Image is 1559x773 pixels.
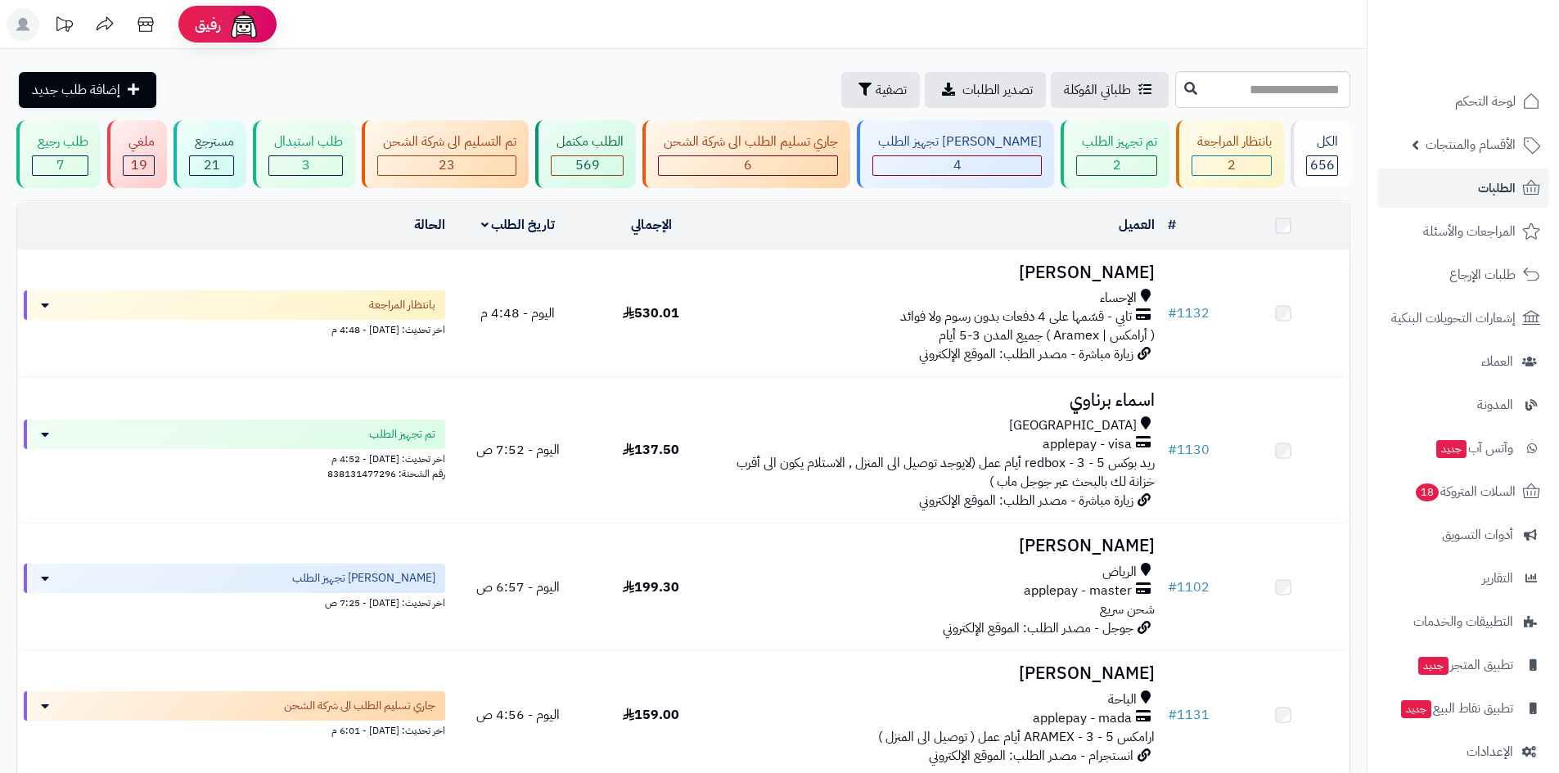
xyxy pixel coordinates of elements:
span: 6 [744,155,752,175]
a: إشعارات التحويلات البنكية [1377,299,1549,338]
span: اليوم - 4:56 ص [476,705,560,725]
span: زيارة مباشرة - مصدر الطلب: الموقع الإلكتروني [919,344,1133,364]
a: #1130 [1168,440,1210,460]
span: تابي - قسّمها على 4 دفعات بدون رسوم ولا فوائد [900,308,1132,326]
div: 3 [269,156,342,175]
h3: اسماء برناوي [724,391,1155,410]
div: 7 [33,156,88,175]
a: العملاء [1377,342,1549,381]
div: اخر تحديث: [DATE] - 7:25 ص [24,593,445,610]
span: 656 [1310,155,1335,175]
div: 19 [124,156,154,175]
span: جوجل - مصدر الطلب: الموقع الإلكتروني [943,618,1133,638]
div: ملغي [123,133,155,151]
span: ارامكس ARAMEX - 3 - 5 أيام عمل ( توصيل الى المنزل ) [878,727,1155,747]
span: المراجعات والأسئلة [1423,220,1516,243]
a: العميل [1119,215,1155,235]
span: # [1168,578,1177,597]
div: 21 [190,156,233,175]
a: التطبيقات والخدمات [1377,602,1549,641]
span: applepay - mada [1033,709,1132,728]
span: بانتظار المراجعة [369,297,435,313]
span: العملاء [1481,350,1513,373]
a: المدونة [1377,385,1549,425]
span: ريد بوكس redbox - 3 - 5 أيام عمل (لايوجد توصيل الى المنزل , الاستلام يكون الى أقرب خزانة لك بالبح... [737,453,1155,492]
div: اخر تحديث: [DATE] - 4:48 م [24,320,445,337]
span: # [1168,440,1177,460]
a: #1102 [1168,578,1210,597]
a: التقارير [1377,559,1549,598]
span: # [1168,303,1177,323]
span: طلبات الإرجاع [1449,263,1516,286]
a: # [1168,215,1176,235]
span: المدونة [1477,393,1513,416]
a: الإجمالي [631,215,672,235]
a: وآتس آبجديد [1377,429,1549,468]
span: جاري تسليم الطلب الى شركة الشحن [284,698,435,714]
a: الطلب مكتمل 569 [532,120,639,188]
a: تصدير الطلبات [925,72,1046,108]
a: طلب استبدال 3 [250,120,358,188]
span: رقم الشحنة: 838131477296 [327,466,445,481]
span: تم تجهيز الطلب [369,426,435,443]
span: 530.01 [623,303,679,323]
a: جاري تسليم الطلب الى شركة الشحن 6 [639,120,854,188]
img: ai-face.png [228,8,260,41]
span: 23 [439,155,455,175]
span: applepay - master [1024,582,1132,600]
a: [PERSON_NAME] تجهيز الطلب 4 [854,120,1057,188]
span: 21 [204,155,220,175]
a: المراجعات والأسئلة [1377,212,1549,251]
span: 4 [953,155,962,175]
a: تم تجهيز الطلب 2 [1057,120,1173,188]
div: [PERSON_NAME] تجهيز الطلب [872,133,1042,151]
span: التطبيقات والخدمات [1413,610,1513,633]
span: طلباتي المُوكلة [1064,80,1131,100]
div: اخر تحديث: [DATE] - 4:52 م [24,449,445,466]
span: اليوم - 7:52 ص [476,440,560,460]
span: اليوم - 4:48 م [480,303,555,323]
div: الكل [1306,133,1338,151]
span: الباحة [1108,690,1137,709]
div: طلب رجيع [32,133,88,151]
span: إضافة طلب جديد [32,80,120,100]
a: الطلبات [1377,169,1549,208]
img: logo-2.png [1448,38,1543,72]
h3: [PERSON_NAME] [724,537,1155,555]
span: تصفية [876,80,907,100]
a: تاريخ الطلب [481,215,556,235]
a: السلات المتروكة18 [1377,472,1549,511]
span: الإحساء [1100,289,1137,308]
h3: [PERSON_NAME] [724,263,1155,282]
a: أدوات التسويق [1377,515,1549,555]
div: اخر تحديث: [DATE] - 6:01 م [24,721,445,738]
a: بانتظار المراجعة 2 [1173,120,1287,188]
a: طلبات الإرجاع [1377,255,1549,294]
span: 3 [302,155,310,175]
a: مسترجع 21 [170,120,250,188]
span: جديد [1436,440,1467,458]
span: الرياض [1102,563,1137,582]
div: 23 [378,156,516,175]
span: السلات المتروكة [1414,480,1516,503]
span: التقارير [1482,567,1513,590]
div: الطلب مكتمل [551,133,624,151]
span: 159.00 [623,705,679,725]
span: # [1168,705,1177,725]
div: 6 [659,156,837,175]
span: 18 [1416,483,1440,502]
div: 2 [1077,156,1156,175]
span: 7 [56,155,65,175]
a: تحديثات المنصة [43,8,84,45]
span: 19 [131,155,147,175]
a: الإعدادات [1377,732,1549,771]
div: جاري تسليم الطلب الى شركة الشحن [658,133,838,151]
span: شحن سريع [1100,600,1155,619]
span: [PERSON_NAME] تجهيز الطلب [292,570,435,586]
span: الطلبات [1478,177,1516,200]
a: تم التسليم الى شركة الشحن 23 [358,120,532,188]
div: مسترجع [189,133,234,151]
span: اليوم - 6:57 ص [476,578,560,597]
div: 569 [552,156,623,175]
span: انستجرام - مصدر الطلب: الموقع الإلكتروني [929,746,1133,766]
